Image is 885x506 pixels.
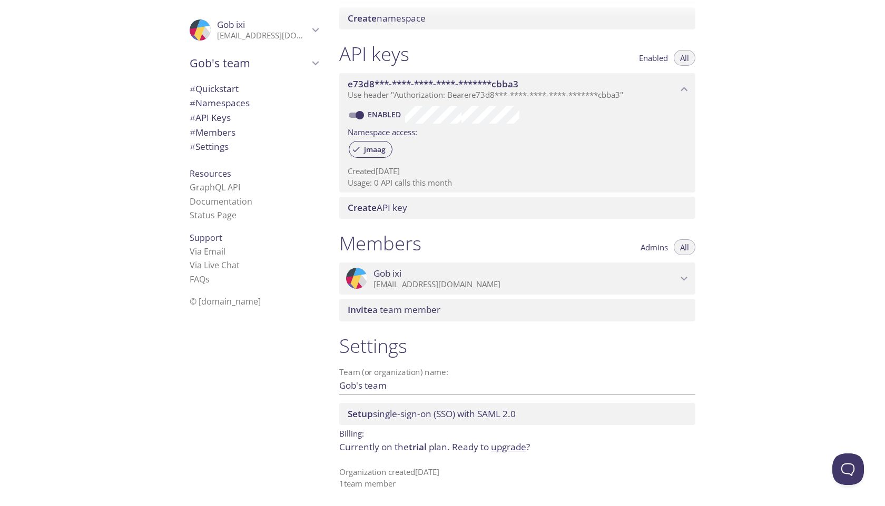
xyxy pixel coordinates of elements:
[373,279,677,290] p: [EMAIL_ADDRESS][DOMAIN_NAME]
[190,140,195,153] span: #
[633,50,674,66] button: Enabled
[181,125,327,140] div: Members
[190,274,210,285] a: FAQ
[190,83,239,95] span: Quickstart
[348,408,516,420] span: single-sign-on (SSO) with SAML 2.0
[190,181,240,193] a: GraphQL API
[339,334,695,358] h1: Settings
[409,441,427,453] span: trial
[674,239,695,255] button: All
[348,303,440,316] span: a team member
[339,42,409,66] h1: API keys
[181,49,327,77] div: Gob's team
[358,145,392,154] span: jmaag
[339,231,421,255] h1: Members
[181,82,327,96] div: Quickstart
[190,232,222,244] span: Support
[190,112,231,124] span: API Keys
[348,303,372,316] span: Invite
[190,97,250,109] span: Namespaces
[181,110,327,125] div: API Keys
[373,268,401,279] span: Gob ixi
[348,166,687,177] p: Created [DATE]
[339,7,695,29] div: Create namespace
[348,12,426,24] span: namespace
[181,96,327,110] div: Namespaces
[339,467,695,489] p: Organization created [DATE] 1 team member
[190,112,195,124] span: #
[217,18,245,31] span: Gob ixi
[634,239,674,255] button: Admins
[190,83,195,95] span: #
[339,262,695,295] div: Gob ixi
[190,196,252,207] a: Documentation
[349,141,392,158] div: jmaag
[190,296,261,307] span: © [DOMAIN_NAME]
[190,168,231,179] span: Resources
[339,197,695,219] div: Create API Key
[348,201,377,214] span: Create
[339,403,695,425] div: Setup SSO
[181,139,327,154] div: Team Settings
[217,31,309,41] p: [EMAIL_ADDRESS][DOMAIN_NAME]
[339,425,695,440] p: Billing:
[339,440,695,454] p: Currently on the plan.
[190,246,225,257] a: Via Email
[190,97,195,109] span: #
[348,408,373,420] span: Setup
[674,50,695,66] button: All
[190,259,240,271] a: Via Live Chat
[181,13,327,47] div: Gob ixi
[491,441,526,453] a: upgrade
[348,124,417,139] label: Namespace access:
[339,368,449,376] label: Team (or organization) name:
[339,299,695,321] div: Invite a team member
[190,56,309,70] span: Gob's team
[190,209,237,221] a: Status Page
[190,140,229,153] span: Settings
[452,441,530,453] span: Ready to ?
[205,274,210,285] span: s
[190,126,235,138] span: Members
[190,126,195,138] span: #
[832,453,864,485] iframe: Help Scout Beacon - Open
[348,177,687,188] p: Usage: 0 API calls this month
[348,12,377,24] span: Create
[348,201,407,214] span: API key
[366,109,405,119] a: Enabled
